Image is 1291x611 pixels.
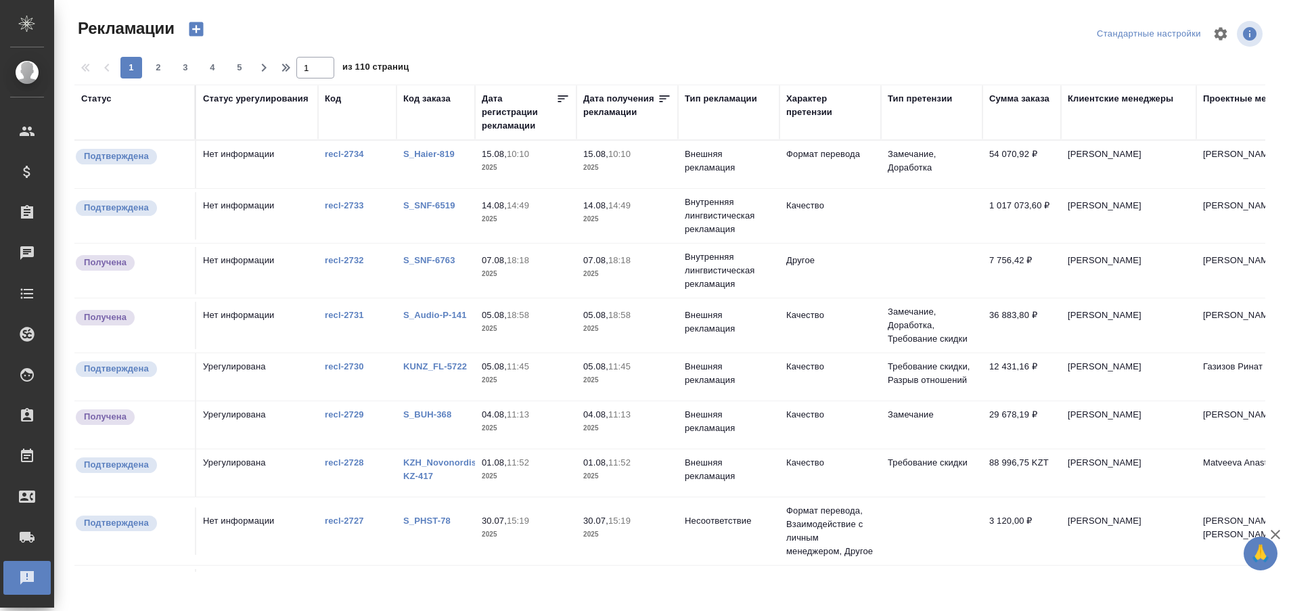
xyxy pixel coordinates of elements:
[779,302,881,349] td: Качество
[482,422,570,435] p: 2025
[678,507,779,555] td: Несоответствие
[583,528,671,541] p: 2025
[507,255,529,265] p: 18:18
[583,255,608,265] p: 07.08,
[482,409,507,420] p: 04.08,
[482,528,570,541] p: 2025
[84,311,127,324] p: Получена
[507,200,529,210] p: 14:49
[779,449,881,497] td: Качество
[982,401,1061,449] td: 29 678,19 ₽
[583,422,671,435] p: 2025
[678,353,779,401] td: Внешняя рекламация
[583,310,608,320] p: 05.08,
[325,255,364,265] a: recl-2732
[989,92,1049,106] div: Сумма заказа
[325,516,364,526] a: recl-2727
[325,92,341,106] div: Код
[982,507,1061,555] td: 3 120,00 ₽
[1068,92,1173,106] div: Клиентские менеджеры
[1061,141,1196,188] td: [PERSON_NAME]
[779,353,881,401] td: Качество
[482,200,507,210] p: 14.08,
[403,409,451,420] a: S_BUH-368
[482,212,570,226] p: 2025
[229,61,250,74] span: 5
[1244,537,1277,570] button: 🙏
[678,244,779,298] td: Внутренняя лингвистическая рекламация
[678,189,779,243] td: Внутренняя лингвистическая рекламация
[881,353,982,401] td: Требование скидки, Разрыв отношений
[583,361,608,371] p: 05.08,
[482,161,570,175] p: 2025
[81,92,112,106] div: Статус
[175,57,196,78] button: 3
[342,59,409,78] span: из 110 страниц
[678,401,779,449] td: Внешняя рекламация
[881,401,982,449] td: Замечание
[888,92,952,106] div: Тип претензии
[229,57,250,78] button: 5
[196,247,318,294] td: Нет информации
[583,92,658,119] div: Дата получения рекламации
[325,310,364,320] a: recl-2731
[403,149,455,159] a: S_Haier-819
[202,61,223,74] span: 4
[1249,539,1272,568] span: 🙏
[1093,24,1204,45] div: split button
[982,302,1061,349] td: 36 883,80 ₽
[678,302,779,349] td: Внешняя рекламация
[779,192,881,240] td: Качество
[583,212,671,226] p: 2025
[196,353,318,401] td: Урегулирована
[583,267,671,281] p: 2025
[779,247,881,294] td: Другое
[982,192,1061,240] td: 1 017 073,60 ₽
[583,161,671,175] p: 2025
[1237,21,1265,47] span: Посмотреть информацию
[1061,353,1196,401] td: [PERSON_NAME]
[482,92,556,133] div: Дата регистрации рекламации
[84,150,149,163] p: Подтверждена
[74,18,175,39] span: Рекламации
[779,401,881,449] td: Качество
[202,57,223,78] button: 4
[1061,449,1196,497] td: [PERSON_NAME]
[148,61,169,74] span: 2
[881,298,982,353] td: Замечание, Доработка, Требование скидки
[583,149,608,159] p: 15.08,
[403,310,467,320] a: S_Audio-P-141
[84,410,127,424] p: Получена
[685,92,757,106] div: Тип рекламации
[180,18,212,41] button: Создать
[583,457,608,468] p: 01.08,
[403,457,484,481] a: KZH_Novonordisk-KZ-417
[84,201,149,214] p: Подтверждена
[482,470,570,483] p: 2025
[608,255,631,265] p: 18:18
[608,409,631,420] p: 11:13
[403,255,455,265] a: S_SNF-6763
[482,361,507,371] p: 05.08,
[786,92,874,119] div: Характер претензии
[482,149,507,159] p: 15.08,
[203,92,309,106] div: Статус урегулирования
[196,302,318,349] td: Нет информации
[84,458,149,472] p: Подтверждена
[84,516,149,530] p: Подтверждена
[608,361,631,371] p: 11:45
[982,449,1061,497] td: 88 996,75 KZT
[196,449,318,497] td: Урегулирована
[982,141,1061,188] td: 54 070,92 ₽
[403,92,451,106] div: Код заказа
[196,192,318,240] td: Нет информации
[779,497,881,565] td: Формат перевода, Взаимодействие с личным менеджером, Другое
[325,149,364,159] a: recl-2734
[583,516,608,526] p: 30.07,
[482,267,570,281] p: 2025
[608,516,631,526] p: 15:19
[678,141,779,188] td: Внешняя рекламация
[175,61,196,74] span: 3
[1061,247,1196,294] td: [PERSON_NAME]
[608,457,631,468] p: 11:52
